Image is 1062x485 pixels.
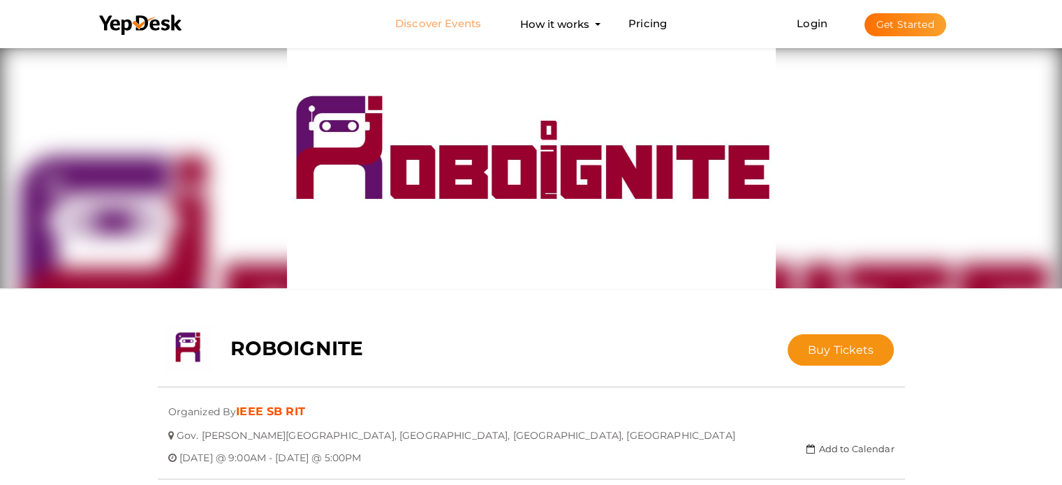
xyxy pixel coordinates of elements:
[168,395,237,418] span: Organized By
[395,11,481,37] a: Discover Events
[516,11,593,37] button: How it works
[236,405,305,418] a: IEEE SB RIT
[287,45,776,289] img: A5443PDH_normal.png
[628,11,667,37] a: Pricing
[177,419,735,442] span: Gov. [PERSON_NAME][GEOGRAPHIC_DATA], [GEOGRAPHIC_DATA], [GEOGRAPHIC_DATA], [GEOGRAPHIC_DATA]
[788,334,894,366] button: Buy Tickets
[808,343,874,357] span: Buy Tickets
[797,17,827,30] a: Login
[230,336,363,360] b: ROBOIGNITE
[806,443,894,454] a: Add to Calendar
[864,13,946,36] button: Get Started
[164,324,213,373] img: RSPMBPJE_small.png
[179,441,362,464] span: [DATE] @ 9:00AM - [DATE] @ 5:00PM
